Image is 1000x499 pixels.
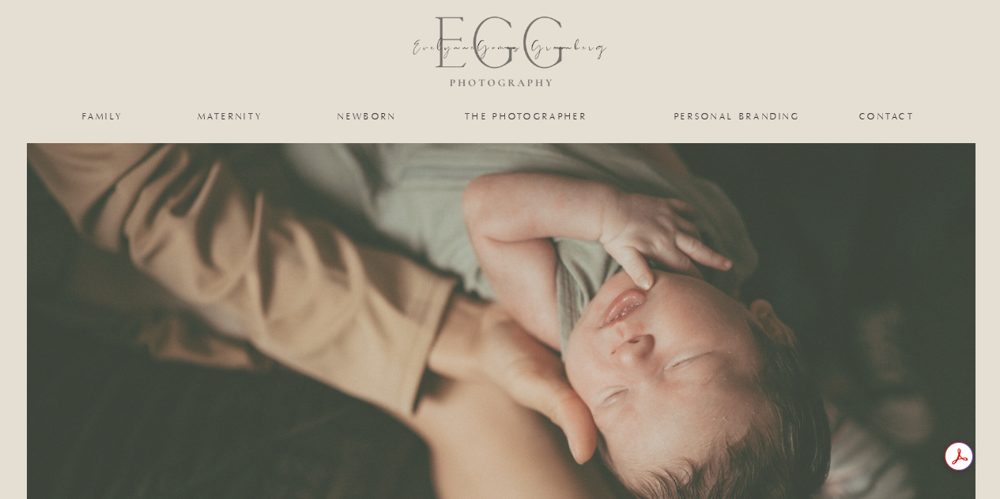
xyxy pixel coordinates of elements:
a: Contact [859,112,915,121]
a: personal branding [673,112,802,121]
a: maternity [198,112,262,121]
a: newborn [335,112,400,121]
a: family [71,112,135,121]
a: the photographer [447,112,606,121]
